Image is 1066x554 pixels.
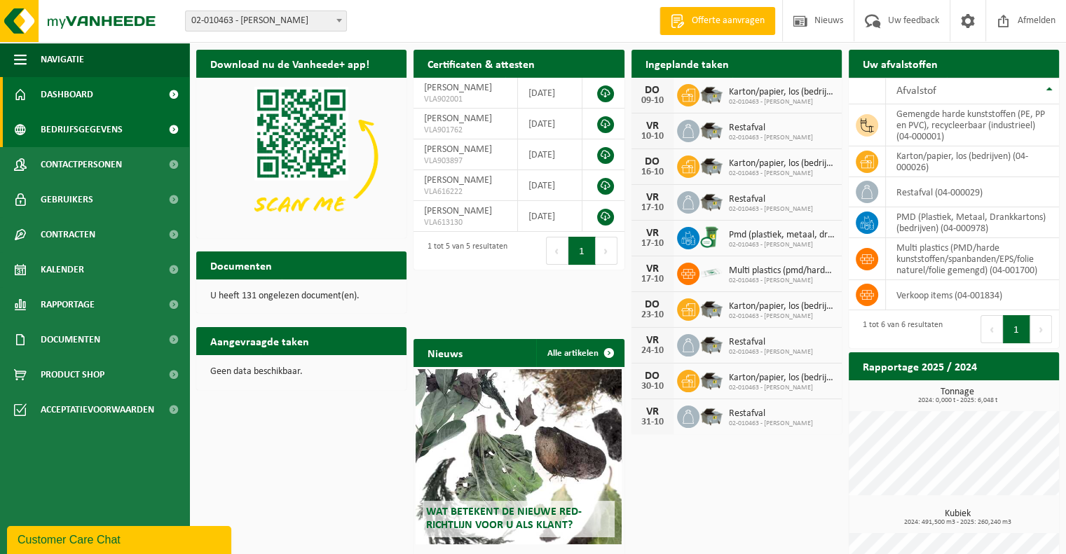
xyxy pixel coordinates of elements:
[638,96,667,106] div: 09-10
[699,118,723,141] img: WB-5000-GAL-GY-01
[7,523,234,554] iframe: chat widget
[41,287,95,322] span: Rapportage
[849,50,952,77] h2: Uw afvalstoffen
[638,417,667,427] div: 31-10
[638,346,667,356] div: 24-10
[729,158,835,169] span: Karton/papier, los (bedrijven)
[699,261,723,284] img: LP-SK-00500-LPE-16
[856,314,943,345] div: 1 tot 6 van 6 resultaten
[638,156,667,167] div: DO
[856,519,1059,526] span: 2024: 491,500 m3 - 2025: 260,240 m3
[699,225,723,249] img: WB-0240-CU
[729,420,813,428] span: 02-010463 - [PERSON_NAME]
[638,132,667,141] div: 10-10
[638,371,667,382] div: DO
[886,280,1059,310] td: verkoop items (04-001834)
[660,7,775,35] a: Offerte aanvragen
[196,251,286,279] h2: Documenten
[518,139,583,170] td: [DATE]
[210,367,392,377] p: Geen data beschikbaar.
[638,299,667,310] div: DO
[546,237,568,265] button: Previous
[729,312,835,321] span: 02-010463 - [PERSON_NAME]
[980,315,1003,343] button: Previous
[638,310,667,320] div: 23-10
[638,228,667,239] div: VR
[186,11,346,31] span: 02-010463 - DE MULDER - GAVERE
[424,125,506,136] span: VLA901762
[416,369,622,544] a: Wat betekent de nieuwe RED-richtlijn voor u als klant?
[886,207,1059,238] td: PMD (Plastiek, Metaal, Drankkartons) (bedrijven) (04-000978)
[41,252,84,287] span: Kalender
[638,239,667,249] div: 17-10
[185,11,347,32] span: 02-010463 - DE MULDER - GAVERE
[729,301,835,312] span: Karton/papier, los (bedrijven)
[699,296,723,320] img: WB-5000-GAL-GY-01
[849,352,991,380] h2: Rapportage 2025 / 2024
[41,42,84,77] span: Navigatie
[729,337,813,348] span: Restafval
[41,217,95,252] span: Contracten
[41,182,93,217] span: Gebruikers
[638,382,667,392] div: 30-10
[424,186,506,198] span: VLA616222
[699,332,723,356] img: WB-5000-GAL-GY-01
[210,291,392,301] p: U heeft 131 ongelezen document(en).
[414,339,477,366] h2: Nieuws
[638,167,667,177] div: 16-10
[518,170,583,201] td: [DATE]
[638,335,667,346] div: VR
[536,339,623,367] a: Alle artikelen
[41,147,122,182] span: Contactpersonen
[896,85,936,97] span: Afvalstof
[1030,315,1052,343] button: Next
[886,238,1059,280] td: multi plastics (PMD/harde kunststoffen/spanbanden/EPS/folie naturel/folie gemengd) (04-001700)
[424,155,506,167] span: VLA903897
[729,277,835,285] span: 02-010463 - [PERSON_NAME]
[41,112,123,147] span: Bedrijfsgegevens
[886,104,1059,146] td: gemengde harde kunststoffen (PE, PP en PVC), recycleerbaar (industrieel) (04-000001)
[729,134,813,142] span: 02-010463 - [PERSON_NAME]
[729,87,835,98] span: Karton/papier, los (bedrijven)
[424,113,492,124] span: [PERSON_NAME]
[688,14,768,28] span: Offerte aanvragen
[955,380,1058,408] a: Bekijk rapportage
[729,348,813,356] span: 02-010463 - [PERSON_NAME]
[729,241,835,249] span: 02-010463 - [PERSON_NAME]
[41,322,100,357] span: Documenten
[729,265,835,277] span: Multi plastics (pmd/harde kunststoffen/spanbanden/eps/folie naturel/folie gemeng...
[729,373,835,384] span: Karton/papier, los (bedrijven)
[729,194,813,205] span: Restafval
[518,78,583,109] td: [DATE]
[41,77,93,112] span: Dashboard
[699,403,723,427] img: WB-5000-GAL-GY-01
[518,201,583,232] td: [DATE]
[638,203,667,213] div: 17-10
[196,327,323,354] h2: Aangevraagde taken
[424,94,506,105] span: VLA902001
[424,144,492,155] span: [PERSON_NAME]
[638,263,667,275] div: VR
[596,237,617,265] button: Next
[638,275,667,284] div: 17-10
[699,368,723,392] img: WB-5000-GAL-GY-01
[1003,315,1030,343] button: 1
[699,153,723,177] img: WB-5000-GAL-GY-01
[414,50,549,77] h2: Certificaten & attesten
[856,387,1059,404] h3: Tonnage
[729,384,835,392] span: 02-010463 - [PERSON_NAME]
[856,397,1059,404] span: 2024: 0,000 t - 2025: 6,048 t
[196,50,383,77] h2: Download nu de Vanheede+ app!
[426,506,582,531] span: Wat betekent de nieuwe RED-richtlijn voor u als klant?
[886,177,1059,207] td: restafval (04-000029)
[729,230,835,241] span: Pmd (plastiek, metaal, drankkartons) (bedrijven)
[518,109,583,139] td: [DATE]
[699,189,723,213] img: WB-5000-GAL-GY-01
[699,82,723,106] img: WB-5000-GAL-GY-01
[424,217,506,228] span: VLA613130
[638,120,667,132] div: VR
[568,237,596,265] button: 1
[638,85,667,96] div: DO
[729,123,813,134] span: Restafval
